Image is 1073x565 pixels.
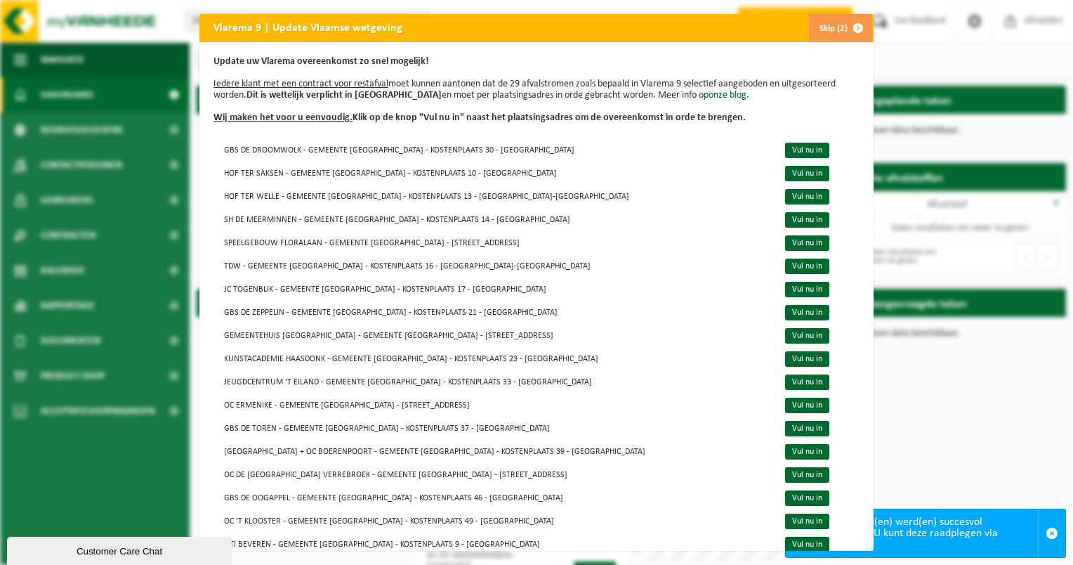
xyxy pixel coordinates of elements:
u: Iedere klant met een contract voor restafval [213,79,388,89]
td: GTI BEVEREN - GEMEENTE [GEOGRAPHIC_DATA] - KOSTENPLAATS 9 - [GEOGRAPHIC_DATA] [213,532,773,555]
a: Vul nu in [785,514,829,529]
a: Vul nu in [785,166,829,181]
td: OC DE [GEOGRAPHIC_DATA] VERREBROEK - GEMEENTE [GEOGRAPHIC_DATA] - [STREET_ADDRESS] [213,462,773,486]
a: Vul nu in [785,491,829,506]
td: JEUGDCENTRUM 'T EILAND - GEMEENTE [GEOGRAPHIC_DATA] - KOSTENPLAATS 33 - [GEOGRAPHIC_DATA] [213,370,773,393]
td: KUNSTACADEMIE HAASDONK - GEMEENTE [GEOGRAPHIC_DATA] - KOSTENPLAATS 23 - [GEOGRAPHIC_DATA] [213,346,773,370]
td: SH DE MEERMINNEN - GEMEENTE [GEOGRAPHIC_DATA] - KOSTENPLAATS 14 - [GEOGRAPHIC_DATA] [213,207,773,230]
a: Vul nu in [785,282,829,297]
button: Skip (2) [808,14,872,42]
td: HOF TER SAKSEN - GEMEENTE [GEOGRAPHIC_DATA] - KOSTENPLAATS 10 - [GEOGRAPHIC_DATA] [213,161,773,184]
b: Update uw Vlarema overeenkomst zo snel mogelijk! [213,56,429,67]
td: OC 'T KLOOSTER - GEMEENTE [GEOGRAPHIC_DATA] - KOSTENPLAATS 49 - [GEOGRAPHIC_DATA] [213,509,773,532]
a: Vul nu in [785,212,829,228]
a: Vul nu in [785,328,829,344]
a: Vul nu in [785,444,829,460]
td: [GEOGRAPHIC_DATA] + OC BOERENPOORT - GEMEENTE [GEOGRAPHIC_DATA] - KOSTENPLAATS 39 - [GEOGRAPHIC_D... [213,439,773,462]
a: Vul nu in [785,351,829,367]
td: JC TOGENBLIK - GEMEENTE [GEOGRAPHIC_DATA] - KOSTENPLAATS 17 - [GEOGRAPHIC_DATA] [213,277,773,300]
p: moet kunnen aantonen dat de 29 afvalstromen zoals bepaald in Vlarema 9 selectief aangeboden en ui... [213,56,860,124]
iframe: chat widget [7,534,235,565]
td: GBS DE DROOMWOLK - GEMEENTE [GEOGRAPHIC_DATA] - KOSTENPLAATS 30 - [GEOGRAPHIC_DATA] [213,138,773,161]
h2: Vlarema 9 | Update Vlaamse wetgeving [199,14,416,41]
a: Vul nu in [785,189,829,204]
a: Vul nu in [785,143,829,158]
a: Vul nu in [785,235,829,251]
td: GBS DE OOGAPPEL - GEMEENTE [GEOGRAPHIC_DATA] - KOSTENPLAATS 46 - [GEOGRAPHIC_DATA] [213,486,773,509]
a: Vul nu in [785,259,829,274]
td: GBS DE TOREN - GEMEENTE [GEOGRAPHIC_DATA] - KOSTENPLAATS 37 - [GEOGRAPHIC_DATA] [213,416,773,439]
a: Vul nu in [785,537,829,552]
td: SPEELGEBOUW FLORALAAN - GEMEENTE [GEOGRAPHIC_DATA] - [STREET_ADDRESS] [213,230,773,254]
td: OC ERMENIKE - GEMEENTE [GEOGRAPHIC_DATA] - [STREET_ADDRESS] [213,393,773,416]
a: Vul nu in [785,398,829,413]
b: Klik op de knop "Vul nu in" naast het plaatsingsadres om de overeenkomst in orde te brengen. [213,112,746,123]
a: Vul nu in [785,421,829,436]
b: Dit is wettelijk verplicht in [GEOGRAPHIC_DATA] [246,90,442,100]
td: HOF TER WELLE - GEMEENTE [GEOGRAPHIC_DATA] - KOSTENPLAATS 13 - [GEOGRAPHIC_DATA]-[GEOGRAPHIC_DATA] [213,184,773,207]
a: Vul nu in [785,375,829,390]
td: GBS DE ZEPPELIN - GEMEENTE [GEOGRAPHIC_DATA] - KOSTENPLAATS 21 - [GEOGRAPHIC_DATA] [213,300,773,323]
a: Vul nu in [785,305,829,320]
a: Vul nu in [785,467,829,483]
td: TDW - GEMEENTE [GEOGRAPHIC_DATA] - KOSTENPLAATS 16 - [GEOGRAPHIC_DATA]-[GEOGRAPHIC_DATA] [213,254,773,277]
u: Wij maken het voor u eenvoudig. [213,112,353,123]
a: onze blog. [709,90,749,100]
td: GEMEENTEHUIS [GEOGRAPHIC_DATA] - GEMEENTE [GEOGRAPHIC_DATA] - [STREET_ADDRESS] [213,323,773,346]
